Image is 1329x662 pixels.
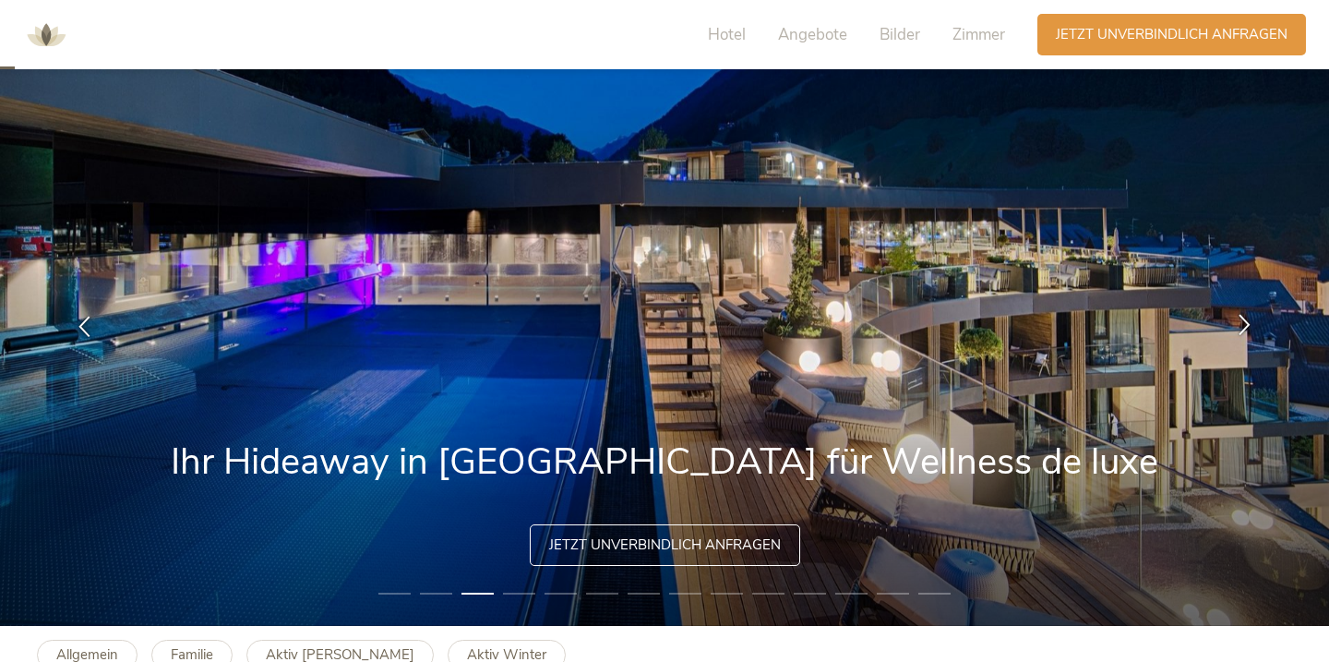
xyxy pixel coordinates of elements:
span: Bilder [880,24,920,45]
span: Angebote [778,24,847,45]
span: Zimmer [952,24,1005,45]
span: Hotel [708,24,746,45]
span: Jetzt unverbindlich anfragen [549,536,781,555]
span: Jetzt unverbindlich anfragen [1056,25,1287,44]
img: AMONTI & LUNARIS Wellnessresort [18,7,74,63]
a: AMONTI & LUNARIS Wellnessresort [18,28,74,41]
